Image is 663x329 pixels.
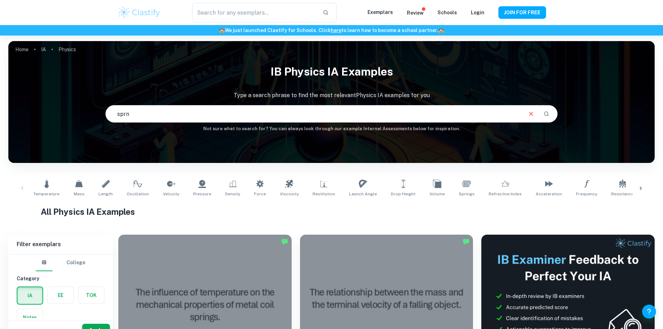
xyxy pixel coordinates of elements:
a: Home [15,45,29,54]
button: TOK [78,287,104,304]
img: Clastify logo [117,6,161,19]
span: 🏫 [438,28,444,33]
button: EE [48,287,73,304]
button: Clear [524,107,538,120]
button: IB [36,254,53,271]
button: Notes [17,309,43,326]
span: Drop Height [391,191,416,197]
button: College [66,254,85,271]
h1: All Physics IA Examples [41,205,622,218]
span: Velocity [163,191,179,197]
a: IA [41,45,46,54]
h1: IB Physics IA examples [8,61,655,83]
a: Schools [437,10,457,15]
img: Marked [463,238,469,245]
h6: Filter exemplars [8,235,113,254]
img: Marked [281,238,288,245]
span: Pressure [193,191,211,197]
button: IA [17,287,42,304]
h6: We just launched Clastify for Schools. Click to learn how to become a school partner. [1,26,662,34]
input: Search for any exemplars... [192,3,317,22]
p: Physics [58,46,76,53]
span: Force [254,191,266,197]
span: Frequency [576,191,597,197]
button: JOIN FOR FREE [498,6,546,19]
p: Exemplars [368,8,393,16]
span: Oscillation [127,191,149,197]
button: Help and Feedback [642,305,656,319]
span: Springs [459,191,475,197]
span: Density [225,191,240,197]
span: Viscosity [280,191,299,197]
h6: Category [17,275,104,282]
span: Refractive Index [489,191,522,197]
h6: Not sure what to search for? You can always look through our example Internal Assessments below f... [8,125,655,132]
a: Login [471,10,484,15]
a: here [331,28,341,33]
span: Acceleration [536,191,562,197]
span: 🏫 [219,28,225,33]
p: Review [407,9,424,17]
span: Resistance [611,191,634,197]
div: Filter type choice [36,254,85,271]
span: Restitution [313,191,335,197]
input: E.g. harmonic motion analysis, light diffraction experiments, sliding objects down a ramp... [106,104,522,124]
span: Volume [429,191,445,197]
p: Type a search phrase to find the most relevant Physics IA examples for you [8,91,655,100]
button: Search [540,108,552,120]
span: Launch Angle [349,191,377,197]
span: Temperature [33,191,60,197]
span: Length [98,191,113,197]
span: Mass [74,191,85,197]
